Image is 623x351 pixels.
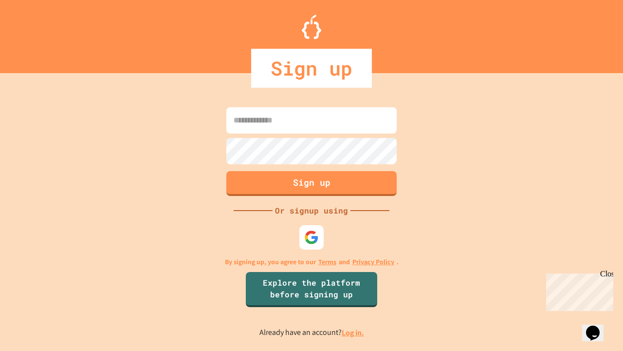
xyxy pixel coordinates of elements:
[352,257,394,267] a: Privacy Policy
[259,327,364,339] p: Already have an account?
[304,230,319,245] img: google-icon.svg
[582,312,613,341] iframe: chat widget
[225,257,399,267] p: By signing up, you agree to our and .
[251,49,372,88] div: Sign up
[4,4,67,62] div: Chat with us now!Close
[302,15,321,39] img: Logo.svg
[273,205,350,216] div: Or signup using
[246,272,377,307] a: Explore the platform before signing up
[342,328,364,338] a: Log in.
[226,171,397,196] button: Sign up
[318,257,336,267] a: Terms
[542,270,613,311] iframe: chat widget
